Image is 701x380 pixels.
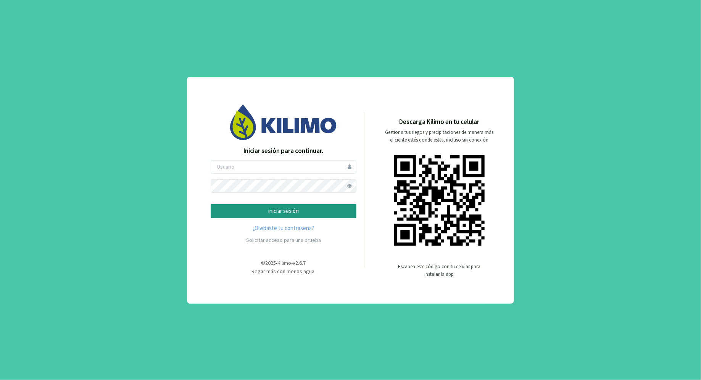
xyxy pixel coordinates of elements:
span: - [292,259,293,266]
p: Escanea este código con tu celular para instalar la app [397,263,481,278]
a: ¿Olvidaste tu contraseña? [211,224,356,233]
input: Usuario [211,160,356,174]
span: Regar más con menos agua. [251,268,316,275]
span: 2025 [266,259,276,266]
span: v2.6.7 [293,259,306,266]
a: Solicitar acceso para una prueba [246,237,321,243]
p: iniciar sesión [217,207,350,216]
button: iniciar sesión [211,204,356,218]
img: Image [230,105,337,140]
span: © [261,259,266,266]
p: Iniciar sesión para continuar. [211,146,356,156]
img: qr code [394,155,485,246]
span: Kilimo [278,259,292,266]
p: Gestiona tus riegos y precipitaciones de manera más eficiente estés donde estés, incluso sin cone... [380,129,498,144]
span: - [276,259,278,266]
p: Descarga Kilimo en tu celular [399,117,479,127]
